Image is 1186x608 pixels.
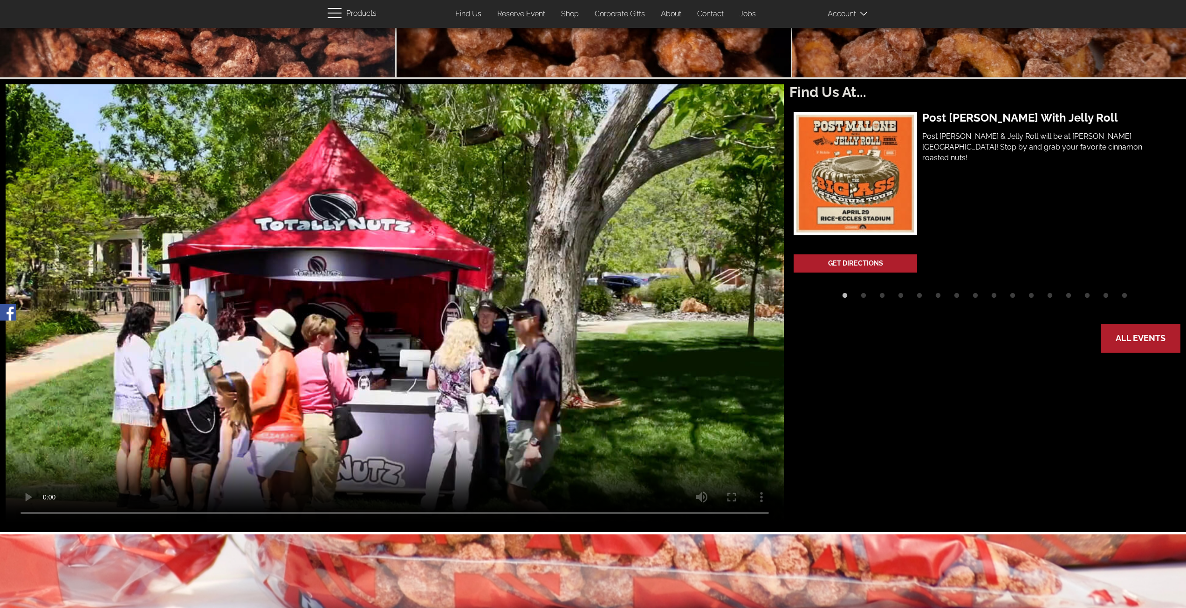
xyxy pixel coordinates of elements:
[789,84,1180,100] h2: Find Us At...
[1102,325,1179,352] a: All Events
[912,291,926,305] button: 5 of 16
[1117,291,1131,305] button: 16 of 16
[875,291,889,305] button: 3 of 16
[794,112,1167,239] a: Post Malone & Jelly RollPost [PERSON_NAME] With Jelly RollPost [PERSON_NAME] & Jelly Roll will be...
[1080,291,1094,305] button: 14 of 16
[733,5,763,23] a: Jobs
[931,291,945,305] button: 6 of 16
[1006,291,1020,305] button: 10 of 16
[795,255,916,272] a: Get Directions
[950,291,964,305] button: 7 of 16
[554,5,586,23] a: Shop
[448,5,488,23] a: Find Us
[794,112,917,235] img: Post Malone & Jelly Roll
[838,291,852,305] button: 1 of 16
[857,291,871,305] button: 2 of 16
[1043,291,1057,305] button: 12 of 16
[654,5,688,23] a: About
[1062,291,1076,305] button: 13 of 16
[1099,291,1113,305] button: 15 of 16
[490,5,552,23] a: Reserve Event
[922,131,1164,164] p: Post [PERSON_NAME] & Jelly Roll will be at [PERSON_NAME][GEOGRAPHIC_DATA]! Stop by and grab your ...
[968,291,982,305] button: 8 of 16
[922,112,1164,124] h3: Post [PERSON_NAME] With Jelly Roll
[588,5,652,23] a: Corporate Gifts
[346,7,377,20] span: Products
[894,291,908,305] button: 4 of 16
[987,291,1001,305] button: 9 of 16
[1024,291,1038,305] button: 11 of 16
[690,5,731,23] a: Contact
